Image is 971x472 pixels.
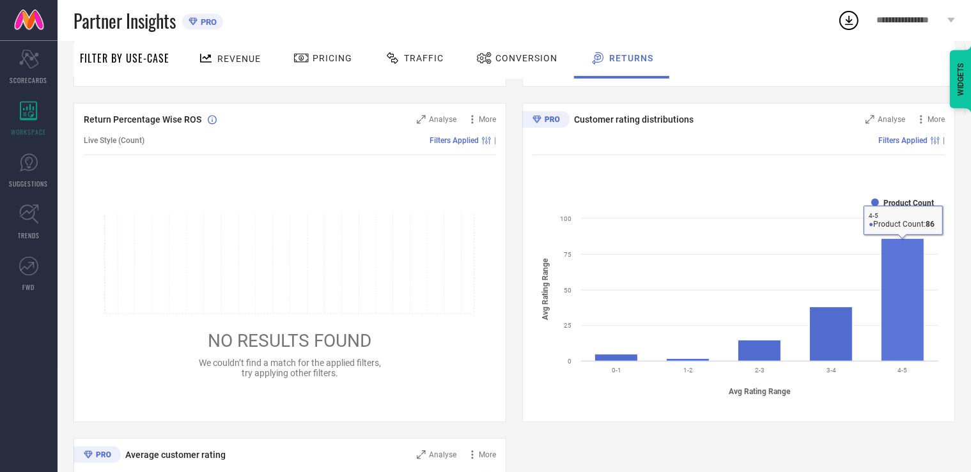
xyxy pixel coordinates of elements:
[125,450,226,460] span: Average customer rating
[827,367,836,374] text: 3-4
[522,111,570,130] div: Premium
[10,179,49,188] span: SUGGESTIONS
[494,136,496,145] span: |
[74,8,176,34] span: Partner Insights
[898,367,908,374] text: 4-5
[837,9,860,32] div: Open download list
[574,114,694,125] span: Customer rating distributions
[568,358,571,365] text: 0
[429,115,456,124] span: Analyse
[84,114,201,125] span: Return Percentage Wise ROS
[928,115,945,124] span: More
[429,450,456,459] span: Analyse
[564,287,571,294] text: 50
[878,136,928,145] span: Filters Applied
[541,259,550,321] tspan: Avg Rating Range
[560,215,571,222] text: 100
[198,17,217,27] span: PRO
[10,75,48,85] span: SCORECARDS
[18,231,40,240] span: TRENDS
[564,251,571,258] text: 75
[417,115,426,124] svg: Zoom
[404,53,444,63] span: Traffic
[866,115,874,124] svg: Zoom
[612,367,621,374] text: 0-1
[199,358,381,378] span: We couldn’t find a match for the applied filters, try applying other filters.
[430,136,479,145] span: Filters Applied
[74,446,121,466] div: Premium
[564,322,571,329] text: 25
[80,50,169,66] span: Filter By Use-Case
[313,53,352,63] span: Pricing
[495,53,557,63] span: Conversion
[12,127,47,137] span: WORKSPACE
[683,367,693,374] text: 1-2
[23,282,35,292] span: FWD
[479,115,496,124] span: More
[943,136,945,145] span: |
[208,330,372,351] span: NO RESULTS FOUND
[217,54,261,64] span: Revenue
[883,199,934,208] text: Product Count
[755,367,765,374] text: 2-3
[878,115,905,124] span: Analyse
[417,450,426,459] svg: Zoom
[479,450,496,459] span: More
[729,387,791,396] tspan: Avg Rating Range
[609,53,653,63] span: Returns
[84,136,144,145] span: Live Style (Count)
